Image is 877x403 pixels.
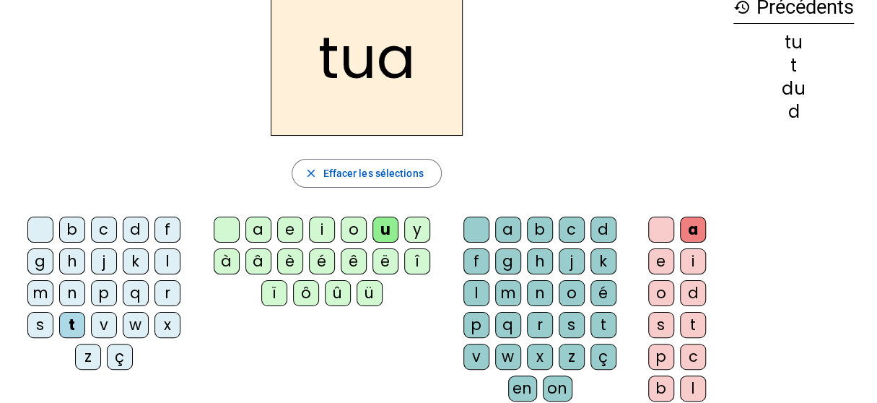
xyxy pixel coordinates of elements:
div: ô [293,280,319,306]
div: w [495,344,521,370]
span: Effacer les sélections [323,165,423,182]
div: m [495,280,521,306]
div: s [648,312,674,338]
div: h [527,248,553,274]
div: d [733,103,854,121]
div: v [91,312,117,338]
div: du [733,80,854,97]
div: u [372,217,398,243]
div: x [527,344,553,370]
div: p [648,344,674,370]
div: g [27,248,53,274]
div: x [154,312,180,338]
div: e [277,217,303,243]
div: on [543,376,572,402]
div: d [590,217,616,243]
div: r [154,280,180,306]
div: n [59,280,85,306]
div: ç [107,344,133,370]
div: s [27,312,53,338]
div: î [404,248,430,274]
div: f [154,217,180,243]
div: e [648,248,674,274]
div: m [27,280,53,306]
div: i [680,248,706,274]
div: en [508,376,537,402]
div: g [495,248,521,274]
div: â [245,248,271,274]
div: c [91,217,117,243]
button: Effacer les sélections [292,159,441,188]
div: d [680,280,706,306]
div: n [527,280,553,306]
div: p [91,280,117,306]
div: b [648,376,674,402]
div: z [75,344,101,370]
div: tu [733,34,854,51]
div: l [680,376,706,402]
div: s [559,312,585,338]
div: ç [590,344,616,370]
div: q [495,312,521,338]
div: k [590,248,616,274]
div: c [680,344,706,370]
div: v [463,344,489,370]
div: j [559,248,585,274]
div: ê [341,248,367,274]
div: k [123,248,149,274]
div: o [648,280,674,306]
div: û [325,280,351,306]
div: p [463,312,489,338]
div: b [527,217,553,243]
div: ü [357,280,383,306]
div: à [214,248,240,274]
div: b [59,217,85,243]
div: l [463,280,489,306]
div: q [123,280,149,306]
div: t [59,312,85,338]
div: a [495,217,521,243]
div: a [245,217,271,243]
div: y [404,217,430,243]
div: j [91,248,117,274]
div: ï [261,280,287,306]
div: é [590,280,616,306]
div: o [559,280,585,306]
div: h [59,248,85,274]
div: ë [372,248,398,274]
div: r [527,312,553,338]
div: i [309,217,335,243]
div: o [341,217,367,243]
div: è [277,248,303,274]
div: z [559,344,585,370]
div: l [154,248,180,274]
div: é [309,248,335,274]
div: t [680,312,706,338]
div: d [123,217,149,243]
div: t [590,312,616,338]
mat-icon: close [304,167,317,180]
div: c [559,217,585,243]
div: t [733,57,854,74]
div: f [463,248,489,274]
div: w [123,312,149,338]
div: a [680,217,706,243]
